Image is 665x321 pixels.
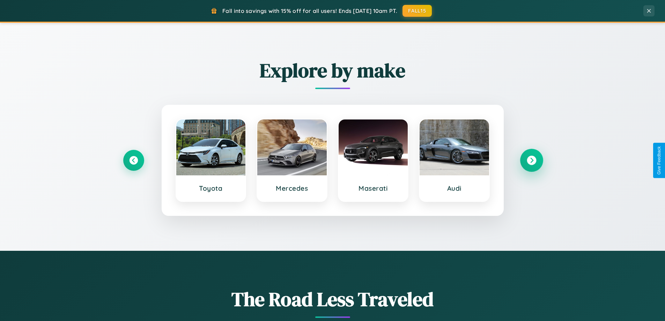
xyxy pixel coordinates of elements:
[427,184,482,192] h3: Audi
[402,5,432,17] button: FALL15
[264,184,320,192] h3: Mercedes
[657,146,662,175] div: Give Feedback
[183,184,239,192] h3: Toyota
[222,7,397,14] span: Fall into savings with 15% off for all users! Ends [DATE] 10am PT.
[123,57,542,84] h2: Explore by make
[123,286,542,313] h1: The Road Less Traveled
[346,184,401,192] h3: Maserati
